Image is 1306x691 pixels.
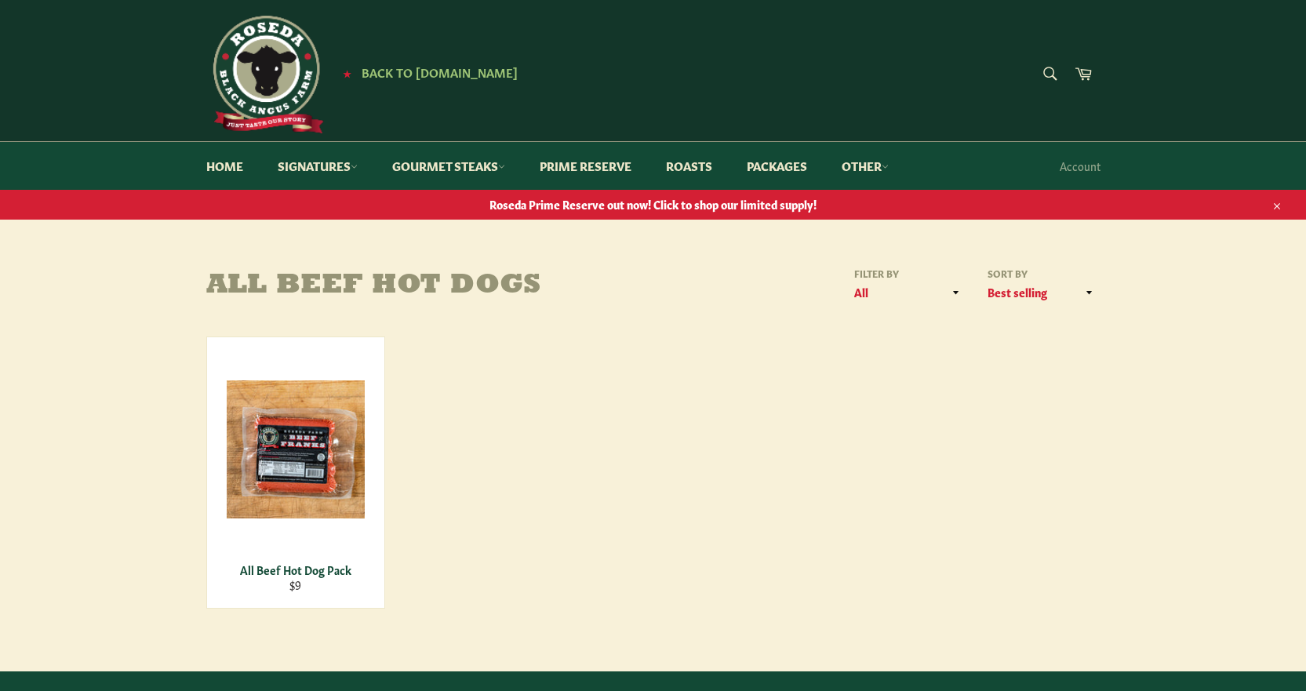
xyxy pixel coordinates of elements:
[1052,143,1108,189] a: Account
[262,142,373,190] a: Signatures
[849,267,967,280] label: Filter by
[524,142,647,190] a: Prime Reserve
[206,336,385,609] a: All Beef Hot Dog Pack All Beef Hot Dog Pack $9
[826,142,904,190] a: Other
[216,562,374,577] div: All Beef Hot Dog Pack
[731,142,823,190] a: Packages
[335,67,518,79] a: ★ Back to [DOMAIN_NAME]
[227,380,365,518] img: All Beef Hot Dog Pack
[206,16,324,133] img: Roseda Beef
[206,271,653,302] h1: All Beef Hot Dogs
[983,267,1100,280] label: Sort by
[377,142,521,190] a: Gourmet Steaks
[650,142,728,190] a: Roasts
[343,67,351,79] span: ★
[191,142,259,190] a: Home
[216,577,374,592] div: $9
[362,64,518,80] span: Back to [DOMAIN_NAME]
